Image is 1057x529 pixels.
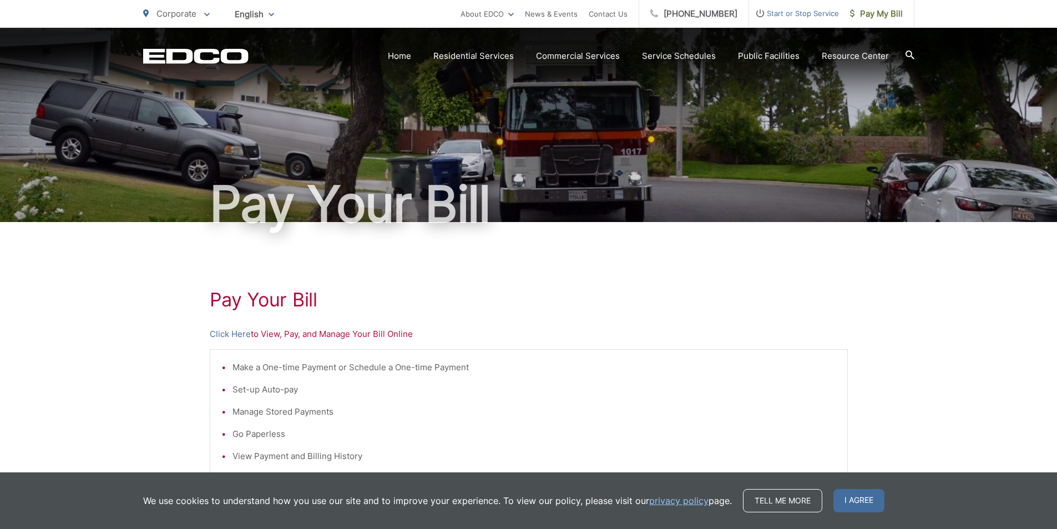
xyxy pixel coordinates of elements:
[822,49,889,63] a: Resource Center
[536,49,620,63] a: Commercial Services
[388,49,411,63] a: Home
[589,7,628,21] a: Contact Us
[232,383,836,396] li: Set-up Auto-pay
[642,49,716,63] a: Service Schedules
[232,405,836,419] li: Manage Stored Payments
[143,48,249,64] a: EDCD logo. Return to the homepage.
[850,7,903,21] span: Pay My Bill
[232,361,836,374] li: Make a One-time Payment or Schedule a One-time Payment
[743,489,822,512] a: Tell me more
[210,328,251,341] a: Click Here
[143,494,732,507] p: We use cookies to understand how you use our site and to improve your experience. To view our pol...
[232,427,836,441] li: Go Paperless
[738,49,800,63] a: Public Facilities
[525,7,578,21] a: News & Events
[156,8,196,19] span: Corporate
[226,4,282,24] span: English
[833,489,884,512] span: I agree
[210,328,848,341] p: to View, Pay, and Manage Your Bill Online
[649,494,709,507] a: privacy policy
[210,289,848,311] h1: Pay Your Bill
[143,177,914,232] h1: Pay Your Bill
[433,49,514,63] a: Residential Services
[461,7,514,21] a: About EDCO
[232,450,836,463] li: View Payment and Billing History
